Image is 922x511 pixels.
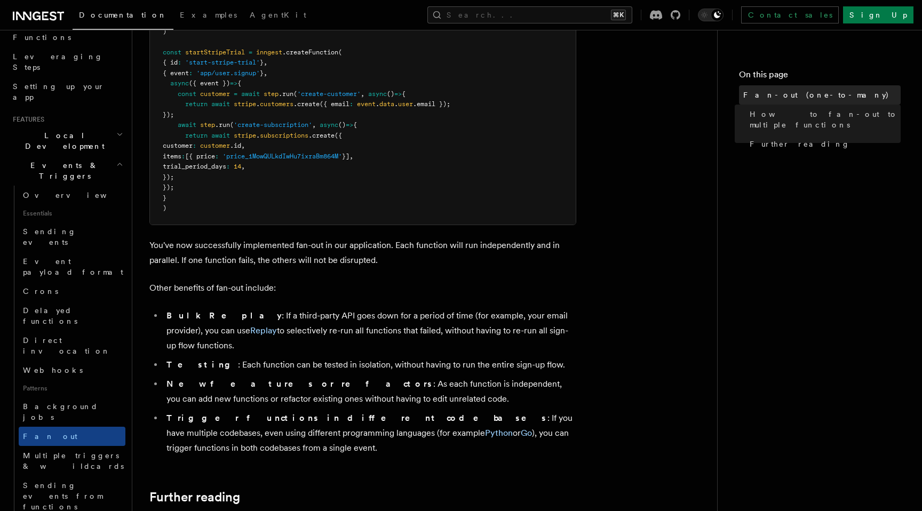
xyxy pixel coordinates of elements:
[394,90,402,98] span: =>
[745,134,901,154] a: Further reading
[9,47,125,77] a: Leveraging Steps
[163,28,166,35] span: )
[256,100,260,108] span: .
[346,121,353,129] span: =>
[180,11,237,19] span: Examples
[189,69,193,77] span: :
[485,428,513,438] a: Python
[9,156,125,186] button: Events & Triggers
[9,77,125,107] a: Setting up your app
[230,121,234,129] span: (
[23,191,133,199] span: Overview
[163,183,174,191] span: });
[23,451,124,470] span: Multiple triggers & wildcards
[843,6,913,23] a: Sign Up
[264,69,267,77] span: ,
[166,379,433,389] strong: New features or refactors
[611,10,626,20] kbd: ⌘K
[413,100,450,108] span: .email });
[170,79,189,87] span: async
[260,59,264,66] span: }
[402,90,406,98] span: {
[149,238,576,268] p: You've now successfully implemented fan-out in our application. Each function will run independen...
[19,222,125,252] a: Sending events
[260,69,264,77] span: }
[320,121,338,129] span: async
[23,432,77,441] span: Fan out
[260,100,293,108] span: customers
[166,360,238,370] strong: Testing
[521,428,532,438] a: Go
[282,49,338,56] span: .createFunction
[9,130,116,151] span: Local Development
[163,59,178,66] span: { id
[196,69,260,77] span: 'app/user.signup'
[349,100,353,108] span: :
[250,325,277,336] a: Replay
[149,490,240,505] a: Further reading
[250,11,306,19] span: AgentKit
[394,100,398,108] span: .
[353,121,357,129] span: {
[241,163,245,170] span: ,
[427,6,632,23] button: Search...⌘K
[243,3,313,29] a: AgentKit
[163,204,166,212] span: )
[163,308,576,353] li: : If a third-party API goes down for a period of time (for example, your email provider), you can...
[320,100,349,108] span: ({ email
[200,142,230,149] span: customer
[185,100,208,108] span: return
[293,90,297,98] span: (
[23,366,83,374] span: Webhooks
[9,126,125,156] button: Local Development
[163,377,576,406] li: : As each function is independent, you can add new functions or refactor existing ones without ha...
[215,153,219,160] span: :
[241,142,245,149] span: ,
[279,90,293,98] span: .run
[23,257,123,276] span: Event payload format
[234,132,256,139] span: stripe
[19,361,125,380] a: Webhooks
[178,121,196,129] span: await
[211,100,230,108] span: await
[379,100,394,108] span: data
[338,49,342,56] span: (
[349,153,353,160] span: ,
[23,402,98,421] span: Background jobs
[256,132,260,139] span: .
[13,82,105,101] span: Setting up your app
[200,121,215,129] span: step
[741,6,839,23] a: Contact sales
[185,153,215,160] span: [{ price
[215,121,230,129] span: .run
[149,281,576,296] p: Other benefits of fan-out include:
[23,227,76,246] span: Sending events
[19,446,125,476] a: Multiple triggers & wildcards
[19,282,125,301] a: Crons
[376,100,379,108] span: .
[342,153,349,160] span: }]
[230,79,237,87] span: =>
[79,11,167,19] span: Documentation
[163,163,226,170] span: trial_period_days
[181,153,185,160] span: :
[189,79,230,87] span: ({ event })
[19,427,125,446] a: Fan out
[387,90,394,98] span: ()
[237,79,241,87] span: {
[241,90,260,98] span: await
[222,153,342,160] span: 'price_1MowQULkdIwHu7ixraBm864M'
[234,100,256,108] span: stripe
[19,186,125,205] a: Overview
[256,49,282,56] span: inngest
[230,142,241,149] span: .id
[750,109,901,130] span: How to fan-out to multiple functions
[260,132,308,139] span: subscriptions
[166,310,282,321] strong: Bulk Replay
[163,49,181,56] span: const
[178,59,181,66] span: :
[23,287,58,296] span: Crons
[750,139,850,149] span: Further reading
[23,336,110,355] span: Direct invocation
[178,90,196,98] span: const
